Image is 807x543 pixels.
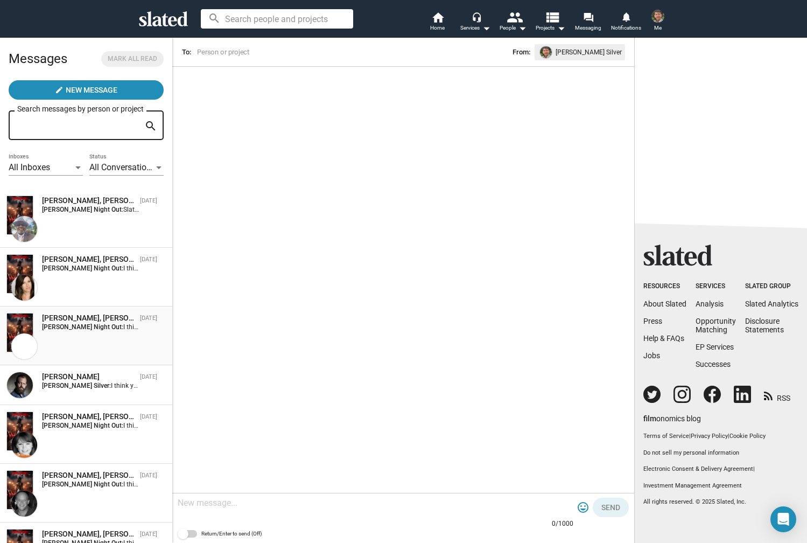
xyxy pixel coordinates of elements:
[11,275,37,301] img: Rena Ronson
[201,9,353,29] input: Search people and projects
[745,282,798,291] div: Slated Group
[42,412,136,422] div: Lisa Gutberlet, Paris Santana's Night Out
[611,22,641,34] span: Notifications
[42,422,123,429] strong: [PERSON_NAME] Night Out:
[513,46,530,58] span: From:
[643,465,753,472] a: Electronic Consent & Delivery Agreement
[9,46,67,72] h2: Messages
[42,254,136,264] div: Rena Ronson, Paris Santana's Night Out
[745,317,784,334] a: DisclosureStatements
[643,414,656,423] span: film
[140,531,157,538] time: [DATE]
[460,22,490,34] div: Services
[500,22,527,34] div: People
[643,351,660,360] a: Jobs
[7,471,33,509] img: Paris Santana's Night Out
[643,282,686,291] div: Resources
[11,432,37,458] img: Lisa Gutberlet
[66,80,117,100] span: New Message
[544,9,559,25] mat-icon: view_list
[201,527,262,540] span: Return/Enter to send (Off)
[552,520,573,528] mat-hint: 0/1000
[556,46,622,58] span: [PERSON_NAME] Silver
[607,11,645,34] a: Notifications
[575,22,601,34] span: Messaging
[532,11,570,34] button: Projects
[696,360,731,368] a: Successes
[195,47,381,58] input: Person or project
[430,22,445,34] span: Home
[140,315,157,322] time: [DATE]
[42,313,136,323] div: Zev Foreman, Paris Santana's Night Out
[645,8,671,36] button: Barry S. SilverMe
[583,12,593,22] mat-icon: forum
[42,264,123,272] strong: [PERSON_NAME] Night Out:
[480,22,493,34] mat-icon: arrow_drop_down
[11,333,37,359] img: Zev Foreman
[764,387,790,403] a: RSS
[89,162,156,172] span: All Conversations
[7,314,33,352] img: Paris Santana's Night Out
[42,206,123,213] strong: [PERSON_NAME] Night Out:
[691,433,728,440] a: Privacy Policy
[621,11,631,22] mat-icon: notifications
[696,317,736,334] a: OpportunityMatching
[728,433,729,440] span: |
[643,449,798,457] button: Do not sell my personal information
[108,53,157,65] span: Mark all read
[457,11,494,34] button: Services
[42,481,123,488] strong: [PERSON_NAME] Night Out:
[651,10,664,23] img: Barry S. Silver
[140,373,157,380] time: [DATE]
[11,491,37,517] img: Craig McMahon
[753,465,755,472] span: |
[745,300,798,308] a: Slated Analytics
[729,433,766,440] a: Cookie Policy
[654,22,662,34] span: Me
[696,300,724,308] a: Analysis
[140,197,157,204] time: [DATE]
[11,216,37,242] img: Raquib Hakiem Abduallah
[55,86,64,94] mat-icon: create
[643,482,798,490] a: Investment Management Agreement
[770,506,796,532] div: Open Intercom Messenger
[643,300,686,308] a: About Slated
[593,498,629,517] button: Send
[577,501,590,514] mat-icon: tag_faces
[431,11,444,24] mat-icon: home
[570,11,607,34] a: Messaging
[696,282,736,291] div: Services
[7,255,33,293] img: Paris Santana's Night Out
[643,433,689,440] a: Terms of Service
[689,433,691,440] span: |
[7,196,33,234] img: Paris Santana's Night Out
[7,412,33,450] img: Paris Santana's Night Out
[516,22,529,34] mat-icon: arrow_drop_down
[182,48,191,56] span: To:
[140,472,157,479] time: [DATE]
[42,372,136,382] div: Grant Mohrman
[494,11,532,34] button: People
[643,334,684,343] a: Help & FAQs
[643,317,662,325] a: Press
[42,470,136,481] div: Craig McMahon, Paris Santana's Night Out
[140,256,157,263] time: [DATE]
[9,162,50,172] span: All Inboxes
[555,22,567,34] mat-icon: arrow_drop_down
[472,12,481,22] mat-icon: headset_mic
[144,118,157,135] mat-icon: search
[42,196,136,206] div: Raquib Hakiem Abduallah, Paris Santana's Night Out
[643,498,798,506] p: All rights reserved. © 2025 Slated, Inc.
[419,11,457,34] a: Home
[696,343,734,351] a: EP Services
[506,9,522,25] mat-icon: people
[42,323,123,331] strong: [PERSON_NAME] Night Out:
[42,529,136,539] div: Joseph Restaino, Paris Santana's Night Out
[536,22,565,34] span: Projects
[7,372,33,398] img: Grant Mohrman
[101,51,164,67] button: Mark all read
[643,405,701,424] a: filmonomics blog
[42,382,111,389] strong: [PERSON_NAME] Silver:
[140,413,157,420] time: [DATE]
[9,80,164,100] button: New Message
